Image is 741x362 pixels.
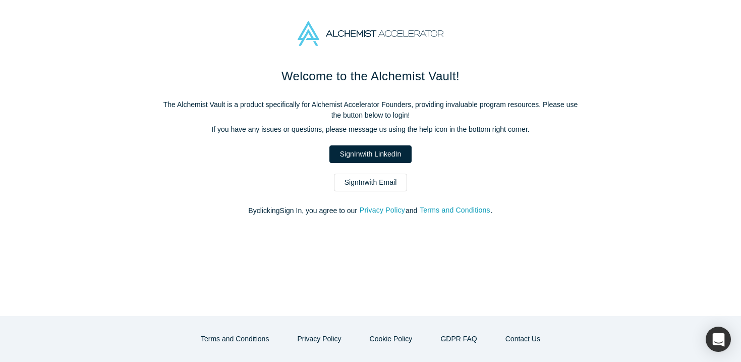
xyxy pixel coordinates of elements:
[190,330,279,348] button: Terms and Conditions
[298,21,443,46] img: Alchemist Accelerator Logo
[159,124,583,135] p: If you have any issues or questions, please message us using the help icon in the bottom right co...
[359,204,406,216] button: Privacy Policy
[419,204,491,216] button: Terms and Conditions
[287,330,352,348] button: Privacy Policy
[495,330,551,348] button: Contact Us
[159,205,583,216] p: By clicking Sign In , you agree to our and .
[329,145,412,163] a: SignInwith LinkedIn
[159,99,583,121] p: The Alchemist Vault is a product specifically for Alchemist Accelerator Founders, providing inval...
[359,330,423,348] button: Cookie Policy
[334,174,408,191] a: SignInwith Email
[430,330,487,348] a: GDPR FAQ
[159,67,583,85] h1: Welcome to the Alchemist Vault!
